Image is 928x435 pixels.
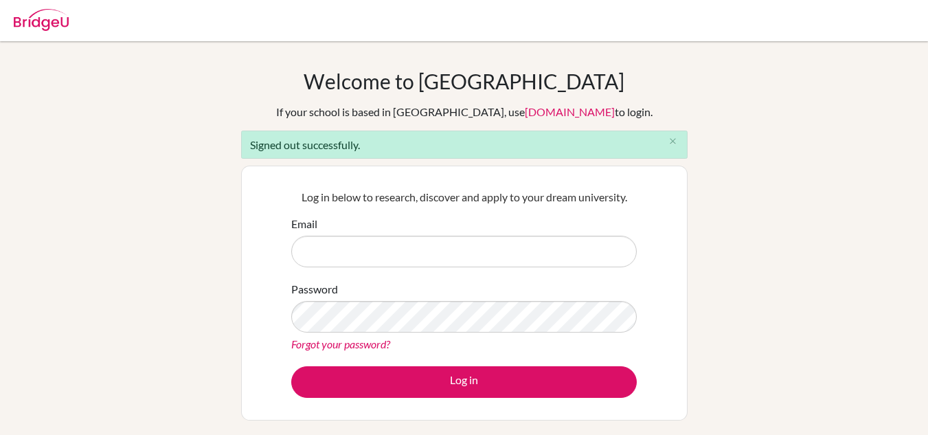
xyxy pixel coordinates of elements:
[525,105,615,118] a: [DOMAIN_NAME]
[659,131,687,152] button: Close
[276,104,653,120] div: If your school is based in [GEOGRAPHIC_DATA], use to login.
[291,366,637,398] button: Log in
[241,131,688,159] div: Signed out successfully.
[291,337,390,350] a: Forgot your password?
[291,281,338,298] label: Password
[14,9,69,31] img: Bridge-U
[304,69,624,93] h1: Welcome to [GEOGRAPHIC_DATA]
[291,189,637,205] p: Log in below to research, discover and apply to your dream university.
[291,216,317,232] label: Email
[668,136,678,146] i: close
